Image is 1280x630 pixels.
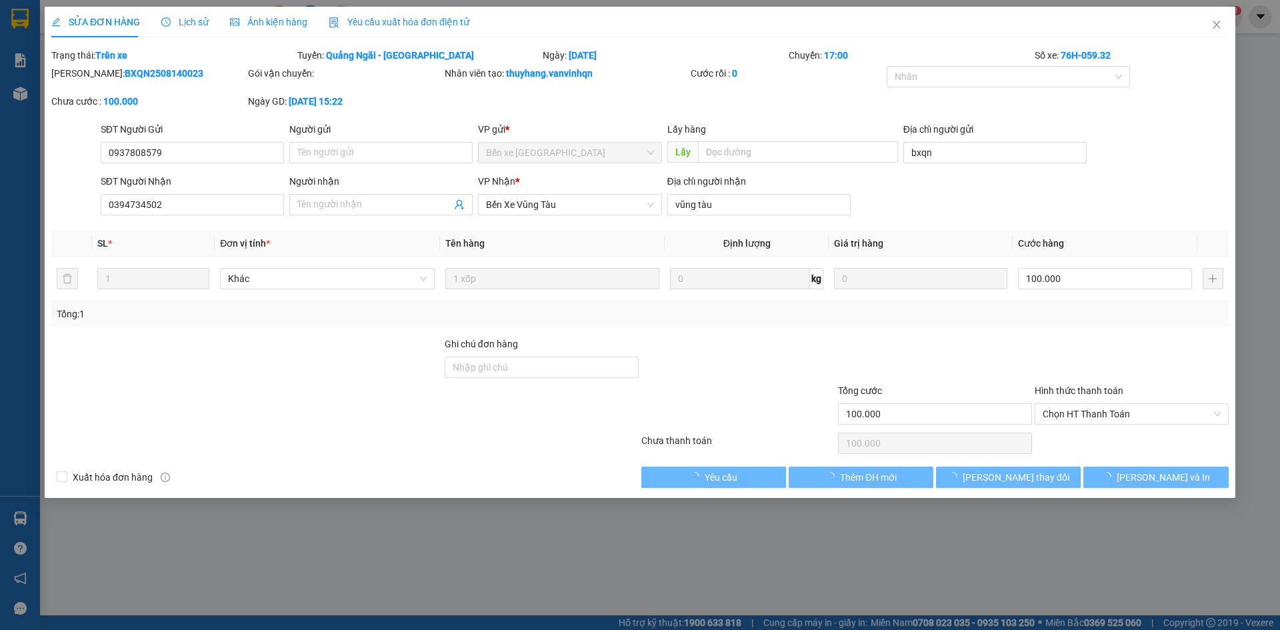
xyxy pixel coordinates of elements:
span: Chọn HT Thanh Toán [1043,404,1221,424]
span: Đơn vị tính [220,238,270,249]
span: Bến Xe Vũng Tàu [487,195,654,215]
span: Yêu cầu xuất hóa đơn điện tử [329,17,469,27]
b: thuyhang.vanvinhqn [506,68,593,79]
div: Cước rồi : [691,66,885,81]
span: loading [825,472,840,481]
span: Yêu cầu [705,470,737,485]
div: VP gửi [479,122,662,137]
div: Địa chỉ người nhận [667,174,851,189]
span: Giá trị hàng [834,238,883,249]
div: Địa chỉ người gửi [903,122,1087,137]
div: Chưa thanh toán [640,433,837,457]
span: picture [230,17,239,27]
span: clock-circle [161,17,171,27]
button: Yêu cầu [641,467,786,488]
div: Nhân viên tạo: [445,66,688,81]
input: Ghi chú đơn hàng [445,357,639,378]
span: Tên hàng [445,238,485,249]
span: [PERSON_NAME] và In [1117,470,1210,485]
div: Chuyến: [787,48,1033,63]
div: SĐT Người Nhận [101,174,284,189]
span: Định lượng [723,238,771,249]
span: Bến xe Quảng Ngãi [487,143,654,163]
b: [DATE] [569,50,597,61]
label: Ghi chú đơn hàng [445,339,518,349]
div: [PERSON_NAME]: [51,66,245,81]
span: Xuất hóa đơn hàng [67,470,158,485]
button: delete [57,268,78,289]
img: icon [329,17,339,28]
div: Chưa cước : [51,94,245,109]
button: Thêm ĐH mới [789,467,933,488]
span: [PERSON_NAME] thay đổi [963,470,1069,485]
span: SL [97,238,108,249]
input: Địa chỉ của người nhận [667,194,851,215]
div: Trạng thái: [50,48,296,63]
b: 100.000 [103,96,138,107]
span: Khác [228,269,427,289]
div: Ngày GD: [248,94,442,109]
b: 0 [732,68,737,79]
span: Lấy [667,141,698,163]
span: kg [810,268,823,289]
span: loading [1102,472,1117,481]
b: 17:00 [824,50,848,61]
input: VD: Bàn, Ghế [445,268,660,289]
span: Cước hàng [1018,238,1064,249]
div: Ngày: [542,48,788,63]
span: Ảnh kiện hàng [230,17,307,27]
div: Tổng: 1 [57,307,494,321]
span: Tổng cước [838,385,882,396]
div: Gói vận chuyển: [248,66,442,81]
input: Dọc đường [698,141,898,163]
b: [DATE] 15:22 [289,96,343,107]
span: user-add [455,199,465,210]
div: SĐT Người Gửi [101,122,284,137]
input: Địa chỉ của người gửi [903,142,1087,163]
input: 0 [834,268,1007,289]
span: loading [948,472,963,481]
button: [PERSON_NAME] và In [1084,467,1229,488]
div: Người nhận [289,174,473,189]
span: Thêm ĐH mới [840,470,897,485]
b: Quảng Ngãi - [GEOGRAPHIC_DATA] [326,50,474,61]
span: info-circle [161,473,170,482]
div: Tuyến: [296,48,542,63]
label: Hình thức thanh toán [1035,385,1123,396]
b: Trên xe [95,50,127,61]
span: SỬA ĐƠN HÀNG [51,17,140,27]
button: Close [1198,7,1235,44]
div: Số xe: [1033,48,1230,63]
span: loading [690,472,705,481]
span: close [1211,19,1222,30]
div: Người gửi [289,122,473,137]
b: BXQN2508140023 [125,68,203,79]
button: [PERSON_NAME] thay đổi [936,467,1081,488]
b: 76H-059.32 [1061,50,1111,61]
span: Lịch sử [161,17,209,27]
span: VP Nhận [479,176,516,187]
button: plus [1203,268,1223,289]
span: Lấy hàng [667,124,706,135]
span: edit [51,17,61,27]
